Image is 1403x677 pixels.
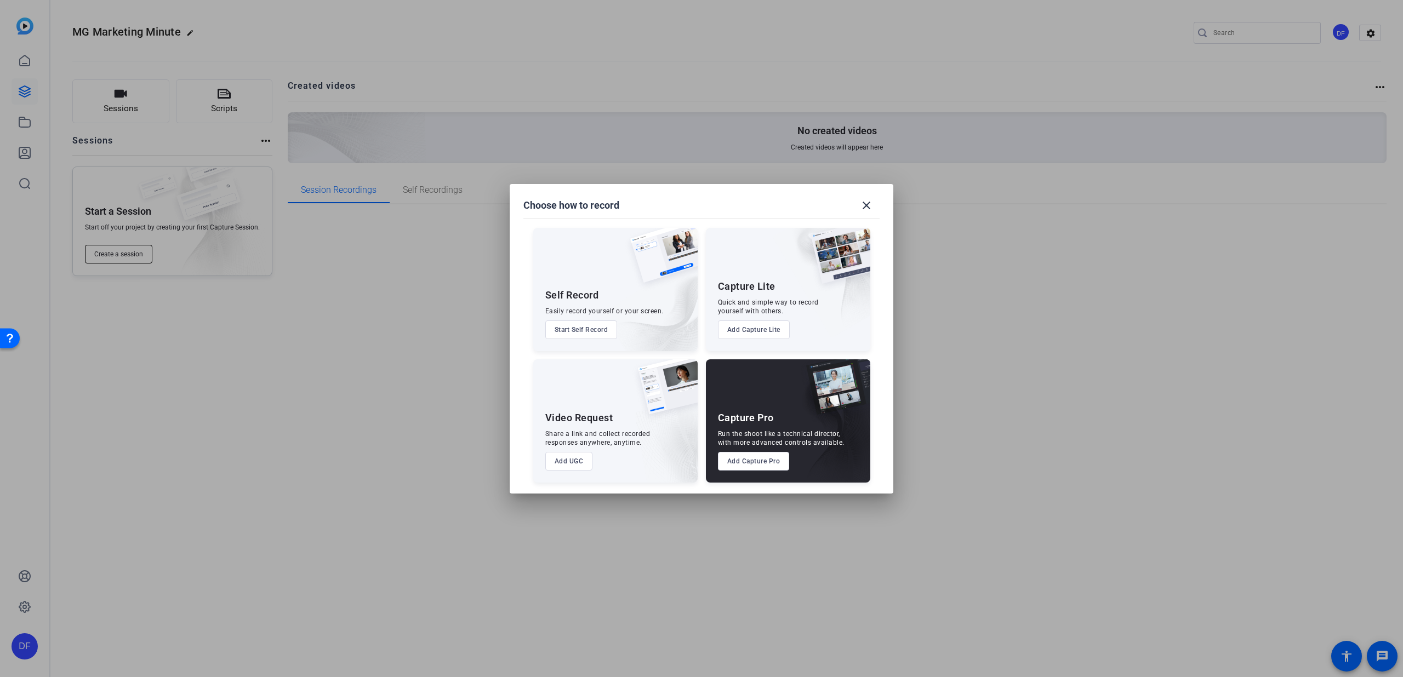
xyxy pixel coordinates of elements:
div: Self Record [545,289,599,302]
div: Capture Lite [718,280,775,293]
img: capture-lite.png [802,228,870,295]
div: Quick and simple way to record yourself with others. [718,298,819,315]
div: Easily record yourself or your screen. [545,307,664,315]
img: embarkstudio-capture-lite.png [772,228,870,337]
img: capture-pro.png [798,359,870,426]
img: self-record.png [622,228,698,294]
div: Run the shoot like a technical director, with more advanced controls available. [718,429,845,447]
mat-icon: close [860,199,873,212]
button: Start Self Record [545,320,618,339]
h1: Choose how to record [523,199,619,212]
button: Add UGC [545,452,593,471]
img: embarkstudio-self-record.png [602,251,698,351]
button: Add Capture Pro [718,452,790,471]
img: embarkstudio-capture-pro.png [789,373,870,483]
img: embarkstudio-ugc-content.png [634,393,698,483]
button: Add Capture Lite [718,320,790,339]
div: Capture Pro [718,411,774,424]
div: Share a link and collect recorded responses anywhere, anytime. [545,429,651,447]
img: ugc-content.png [630,359,698,426]
div: Video Request [545,411,613,424]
